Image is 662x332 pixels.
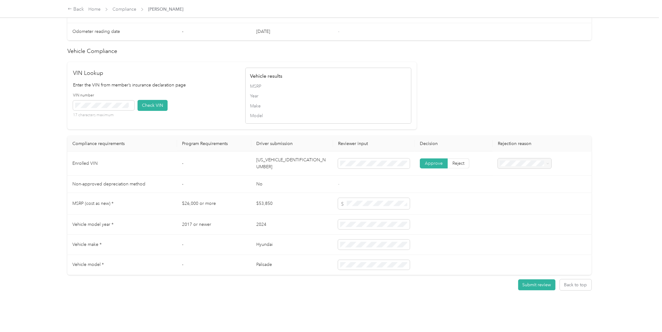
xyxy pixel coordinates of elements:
span: Vehicle model year * [72,222,113,227]
td: $53,850 [251,193,333,215]
td: - [177,176,251,193]
span: - [338,181,339,187]
th: Compliance requirements [67,136,177,152]
td: Vehicle model year * [67,215,177,235]
div: Back [68,6,84,13]
span: Model [250,112,407,119]
button: Submit review [518,279,555,290]
p: 17 characters maximum [73,112,134,118]
span: Non-approved depreciation method [72,181,145,187]
h2: VIN Lookup [73,69,239,77]
td: Enrolled VIN [67,152,177,176]
span: Make [250,103,407,109]
h4: Vehicle results [250,72,407,80]
td: MSRP (cost as new) * [67,193,177,215]
td: Odometer reading date [67,23,177,40]
span: Reject [452,161,464,166]
a: Home [88,7,101,12]
td: Vehicle model * [67,255,177,275]
td: - [177,235,251,255]
td: - [177,23,251,40]
th: Reviewer input [333,136,415,152]
span: MSRP [250,83,407,90]
span: MSRP (cost as new) * [72,201,113,206]
td: - [177,152,251,176]
span: Enrolled VIN [72,161,98,166]
label: VIN number [73,93,134,98]
td: Non-approved depreciation method [67,176,177,193]
td: Hyundai [251,235,333,255]
p: Enter the VIN from member’s insurance declaration page [73,82,239,88]
span: - [338,29,339,34]
td: - [177,255,251,275]
td: [DATE] [251,23,333,40]
td: Palisade [251,255,333,275]
span: Approve [425,161,443,166]
button: Back to top [560,279,592,290]
a: Compliance [112,7,136,12]
td: $26,000 or more [177,193,251,215]
span: Vehicle make * [72,242,102,247]
th: Driver submission [251,136,333,152]
td: [US_VEHICLE_IDENTIFICATION_NUMBER] [251,152,333,176]
h2: Vehicle Compliance [67,47,592,55]
span: Odometer reading date [72,29,120,34]
td: Vehicle make * [67,235,177,255]
td: 2024 [251,215,333,235]
th: Rejection reason [493,136,591,152]
span: Year [250,93,407,99]
th: Program Requirements [177,136,251,152]
span: [PERSON_NAME] [148,6,184,13]
iframe: Everlance-gr Chat Button Frame [627,297,662,332]
button: Check VIN [138,100,168,111]
td: No [251,176,333,193]
span: Vehicle model * [72,262,104,267]
th: Decision [415,136,493,152]
td: 2017 or newer [177,215,251,235]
